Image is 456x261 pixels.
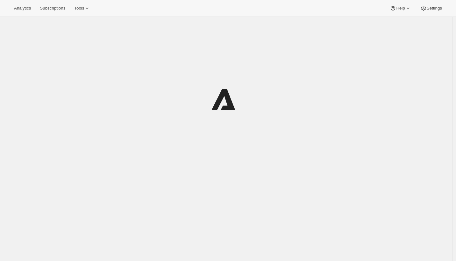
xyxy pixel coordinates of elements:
button: Help [386,4,415,13]
span: Analytics [14,6,31,11]
span: Tools [74,6,84,11]
span: Settings [427,6,442,11]
button: Analytics [10,4,35,13]
span: Help [396,6,405,11]
span: Subscriptions [40,6,65,11]
button: Subscriptions [36,4,69,13]
button: Tools [70,4,94,13]
button: Settings [417,4,446,13]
